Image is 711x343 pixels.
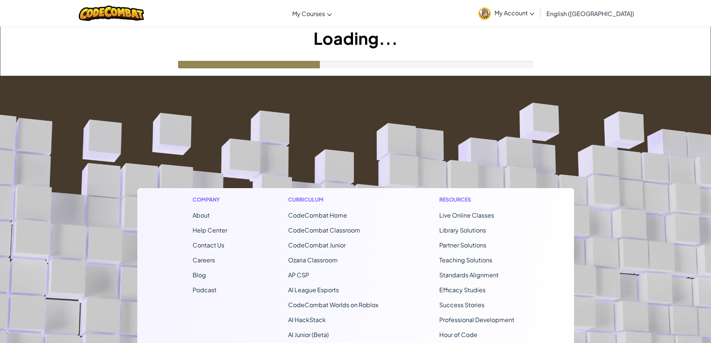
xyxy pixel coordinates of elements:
a: Partner Solutions [439,241,486,249]
img: avatar [478,7,491,20]
a: AP CSP [288,271,309,279]
a: AI League Esports [288,286,339,294]
a: CodeCombat Worlds on Roblox [288,301,378,309]
a: CodeCombat Classroom [288,226,360,234]
a: Standards Alignment [439,271,499,279]
img: CodeCombat logo [79,6,144,21]
span: My Account [495,9,534,17]
a: Efficacy Studies [439,286,486,294]
a: Professional Development [439,316,514,324]
span: Contact Us [193,241,224,249]
a: Ozaria Classroom [288,256,338,264]
span: English ([GEOGRAPHIC_DATA]) [546,10,634,18]
h1: Loading... [0,26,711,50]
a: Careers [193,256,215,264]
a: Hour of Code [439,331,477,339]
a: My Account [475,1,538,25]
span: My Courses [292,10,325,18]
span: CodeCombat Home [288,211,347,219]
a: AI HackStack [288,316,326,324]
a: Help Center [193,226,227,234]
h1: Resources [439,196,519,203]
a: Podcast [193,286,216,294]
a: My Courses [289,3,336,24]
a: About [193,211,210,219]
a: AI Junior (Beta) [288,331,329,339]
h1: Curriculum [288,196,378,203]
a: Success Stories [439,301,484,309]
h1: Company [193,196,227,203]
a: English ([GEOGRAPHIC_DATA]) [543,3,638,24]
a: Teaching Solutions [439,256,492,264]
a: Live Online Classes [439,211,494,219]
a: Library Solutions [439,226,486,234]
a: Blog [193,271,206,279]
a: CodeCombat Junior [288,241,346,249]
